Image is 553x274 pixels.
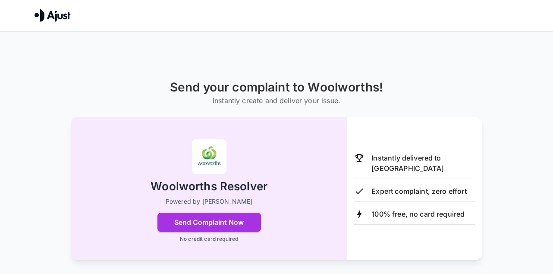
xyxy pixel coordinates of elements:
[170,80,383,94] h1: Send your complaint to Woolworths!
[371,153,475,173] p: Instantly delivered to [GEOGRAPHIC_DATA]
[371,186,466,196] p: Expert complaint, zero effort
[166,197,253,206] p: Powered by [PERSON_NAME]
[180,235,238,243] p: No credit card required
[170,94,383,107] h6: Instantly create and deliver your issue.
[371,209,465,219] p: 100% free, no card required
[192,139,226,174] img: Woolworths
[157,213,261,232] button: Send Complaint Now
[35,9,71,22] img: Ajust
[151,179,267,194] h2: Woolworths Resolver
